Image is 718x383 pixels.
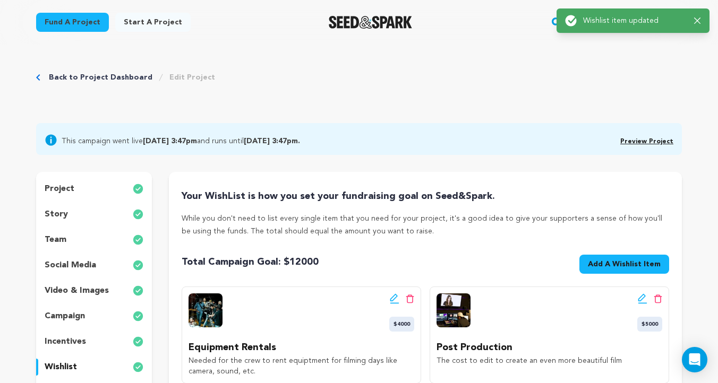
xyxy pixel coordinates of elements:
[437,355,662,366] p: The cost to edit to create an even more beautiful film
[36,282,152,299] button: video & images
[143,137,197,145] b: [DATE] 3:47pm
[437,293,471,327] img: wishlist
[36,231,152,248] button: team
[115,13,191,32] a: Start a project
[36,72,215,83] div: Breadcrumb
[133,208,143,221] img: check-circle-full.svg
[588,259,661,269] span: Add A Wishlist Item
[133,259,143,272] img: check-circle-full.svg
[133,233,143,246] img: check-circle-full.svg
[45,208,68,221] p: story
[437,340,662,355] p: Post Production
[45,233,66,246] p: team
[36,333,152,350] button: incentives
[36,257,152,274] button: social media
[682,347,707,372] div: Open Intercom Messenger
[36,206,152,223] button: story
[579,255,669,274] button: Add A Wishlist Item
[182,212,669,238] p: While you don't need to list every single item that you need for your project, it's a good idea t...
[133,361,143,373] img: check-circle-full.svg
[189,293,223,327] img: wishlist
[45,182,74,195] p: project
[36,359,152,376] button: wishlist
[583,15,686,26] p: Wishlist item updated
[169,72,215,83] a: Edit Project
[182,255,319,269] span: Total Campaign Goal: $
[36,13,109,32] a: Fund a project
[329,16,412,29] a: Seed&Spark Homepage
[637,317,662,332] span: $5000
[62,134,300,146] span: This campaign went live and runs until
[45,335,86,348] p: incentives
[133,310,143,323] img: check-circle-full.svg
[45,259,96,272] p: social media
[244,137,300,145] b: [DATE] 3:47pm.
[45,310,85,323] p: campaign
[189,340,414,355] p: Equipment Rentals
[133,182,143,195] img: check-circle-full.svg
[36,180,152,197] button: project
[45,284,109,297] p: video & images
[49,72,152,83] a: Back to Project Dashboard
[329,16,412,29] img: Seed&Spark Logo Dark Mode
[36,308,152,325] button: campaign
[289,257,319,267] span: 12000
[189,355,414,377] p: Needed for the crew to rent equiptment for filming days like camera, sound, etc.
[620,138,673,145] a: Preview Project
[389,317,414,332] span: $4000
[45,361,77,373] p: wishlist
[182,189,669,204] h4: Your WishList is how you set your fundraising goal on Seed&Spark.
[133,284,143,297] img: check-circle-full.svg
[133,335,143,348] img: check-circle-full.svg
